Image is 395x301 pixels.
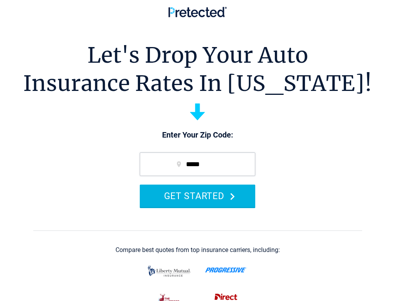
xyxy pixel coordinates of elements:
div: Compare best quotes from top insurance carriers, including: [115,247,280,254]
img: liberty [146,262,193,281]
img: progressive [205,267,247,273]
button: GET STARTED [140,185,255,207]
h1: Let's Drop Your Auto Insurance Rates In [US_STATE]! [23,41,372,98]
input: zip code [140,152,255,176]
img: Pretected Logo [168,7,227,17]
p: Enter Your Zip Code: [132,130,263,141]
